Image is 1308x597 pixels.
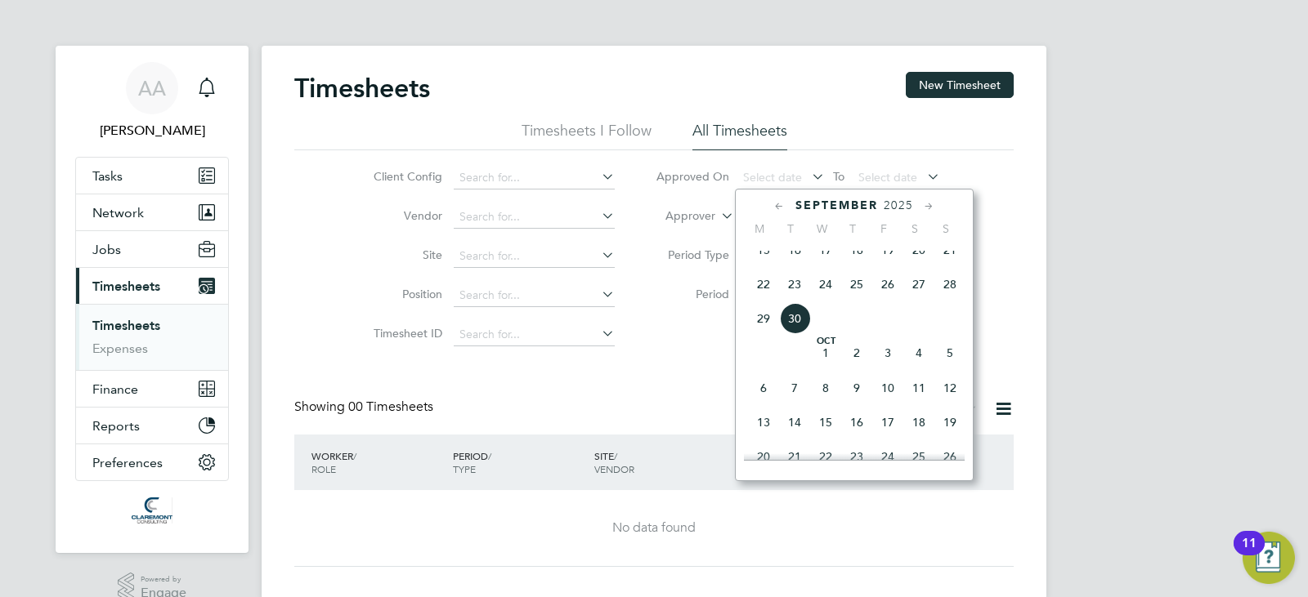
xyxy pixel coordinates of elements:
[779,303,810,334] span: 30
[810,372,841,403] span: 8
[76,268,228,304] button: Timesheets
[779,269,810,300] span: 23
[748,269,779,300] span: 22
[92,242,121,257] span: Jobs
[841,372,872,403] span: 9
[841,269,872,300] span: 25
[906,72,1014,98] button: New Timesheet
[642,208,715,225] label: Approver
[76,304,228,370] div: Timesheets
[369,287,442,301] label: Position
[138,78,166,99] span: AA
[1242,543,1256,564] div: 11
[76,371,228,407] button: Finance
[307,441,449,483] div: WORKER
[294,72,430,105] h2: Timesheets
[872,407,903,438] span: 17
[75,121,229,140] span: Afzal Ahmed
[656,247,729,262] label: Period Type
[872,234,903,265] span: 19
[884,198,913,212] span: 2025
[872,269,903,300] span: 26
[934,269,965,300] span: 28
[132,497,172,523] img: claremontconsulting1-logo-retina.png
[872,372,903,403] span: 10
[76,444,228,480] button: Preferences
[92,455,163,470] span: Preferences
[810,407,841,438] span: 15
[590,441,732,483] div: SITE
[899,221,930,236] span: S
[656,169,729,184] label: Approved On
[141,572,186,586] span: Powered by
[748,234,779,265] span: 15
[453,462,476,475] span: TYPE
[92,205,144,221] span: Network
[841,441,872,472] span: 23
[903,407,934,438] span: 18
[748,407,779,438] span: 13
[454,245,615,268] input: Search for...
[92,341,148,356] a: Expenses
[75,497,229,523] a: Go to home page
[810,337,841,345] span: Oct
[903,234,934,265] span: 20
[841,337,872,368] span: 2
[779,234,810,265] span: 16
[311,519,997,537] div: No data found
[454,323,615,346] input: Search for...
[353,449,356,462] span: /
[934,441,965,472] span: 26
[841,407,872,438] span: 16
[934,372,965,403] span: 12
[806,221,837,236] span: W
[744,221,775,236] span: M
[92,381,138,397] span: Finance
[779,372,810,403] span: 7
[903,372,934,403] span: 11
[449,441,590,483] div: PERIOD
[522,121,652,150] li: Timesheets I Follow
[775,221,806,236] span: T
[903,337,934,368] span: 4
[92,278,160,294] span: Timesheets
[348,399,433,415] span: 00 Timesheets
[92,168,123,184] span: Tasks
[75,62,229,140] a: AA[PERSON_NAME]
[748,372,779,403] span: 6
[934,234,965,265] span: 21
[748,303,779,334] span: 29
[858,170,917,185] span: Select date
[779,407,810,438] span: 14
[810,441,841,472] span: 22
[92,318,160,333] a: Timesheets
[454,167,615,189] input: Search for...
[934,407,965,438] span: 19
[56,46,249,553] nav: Main navigation
[76,231,228,267] button: Jobs
[369,326,442,341] label: Timesheet ID
[903,441,934,472] span: 25
[872,441,903,472] span: 24
[810,337,841,368] span: 1
[369,247,442,262] label: Site
[779,441,810,472] span: 21
[868,221,899,236] span: F
[810,234,841,265] span: 17
[748,441,779,472] span: 20
[454,206,615,229] input: Search for...
[894,401,978,417] label: Approved
[841,234,872,265] span: 18
[828,166,849,187] span: To
[311,462,336,475] span: ROLE
[76,408,228,443] button: Reports
[294,399,437,416] div: Showing
[369,208,442,223] label: Vendor
[930,221,961,236] span: S
[454,284,615,307] input: Search for...
[488,449,491,462] span: /
[810,269,841,300] span: 24
[795,198,878,212] span: September
[92,418,140,434] span: Reports
[743,170,802,185] span: Select date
